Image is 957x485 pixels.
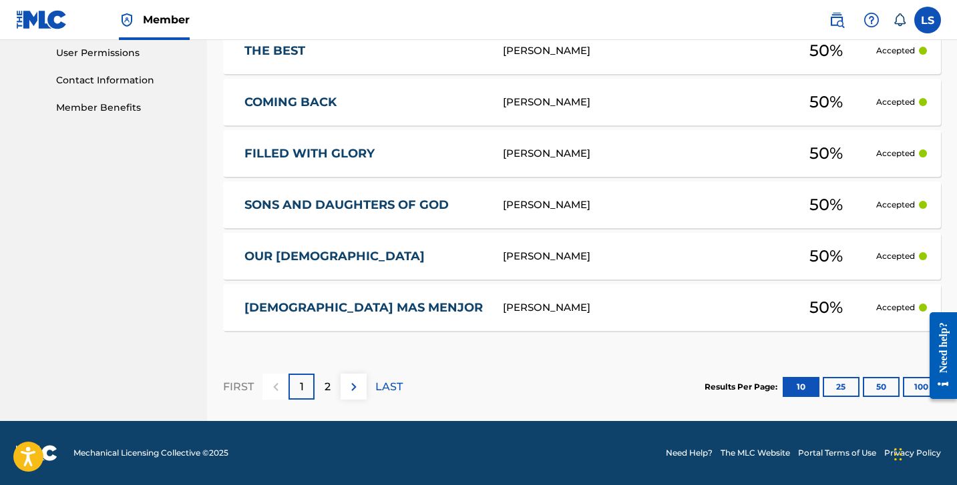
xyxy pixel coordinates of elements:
[503,43,776,59] div: [PERSON_NAME]
[56,73,191,87] a: Contact Information
[375,379,403,395] p: LAST
[876,250,915,262] p: Accepted
[809,141,843,165] span: 50 %
[876,96,915,108] p: Accepted
[244,300,485,316] a: [DEMOGRAPHIC_DATA] MAS MENJOR
[119,12,135,28] img: Top Rightsholder
[809,244,843,268] span: 50 %
[503,300,776,316] div: [PERSON_NAME]
[56,101,191,115] a: Member Benefits
[858,7,885,33] div: Help
[56,46,191,60] a: User Permissions
[829,12,845,28] img: search
[503,146,776,161] div: [PERSON_NAME]
[223,379,254,395] p: FIRST
[809,296,843,320] span: 50 %
[503,249,776,264] div: [PERSON_NAME]
[16,10,67,29] img: MLC Logo
[863,377,900,397] button: 50
[783,377,819,397] button: 10
[721,447,790,459] a: The MLC Website
[503,197,776,213] div: [PERSON_NAME]
[16,445,57,461] img: logo
[244,146,485,161] a: FILLED WITH GLORY
[884,447,941,459] a: Privacy Policy
[798,447,876,459] a: Portal Terms of Use
[876,147,915,159] p: Accepted
[914,7,941,33] div: User Menu
[244,249,485,264] a: OUR [DEMOGRAPHIC_DATA]
[346,379,362,395] img: right
[876,199,915,211] p: Accepted
[809,39,843,63] span: 50 %
[823,7,850,33] a: Public Search
[823,377,859,397] button: 25
[244,197,485,213] a: SONS AND DAUGHTERS OF GOD
[325,379,331,395] p: 2
[893,13,906,27] div: Notifications
[503,95,776,110] div: [PERSON_NAME]
[809,90,843,114] span: 50 %
[244,95,485,110] a: COMING BACK
[143,12,190,27] span: Member
[73,447,228,459] span: Mechanical Licensing Collective © 2025
[876,45,915,57] p: Accepted
[894,434,902,474] div: Drag
[890,421,957,485] iframe: Chat Widget
[666,447,713,459] a: Need Help?
[876,302,915,314] p: Accepted
[705,381,781,393] p: Results Per Page:
[864,12,880,28] img: help
[920,302,957,409] iframe: Resource Center
[244,43,485,59] a: THE BEST
[300,379,304,395] p: 1
[903,377,940,397] button: 100
[809,193,843,217] span: 50 %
